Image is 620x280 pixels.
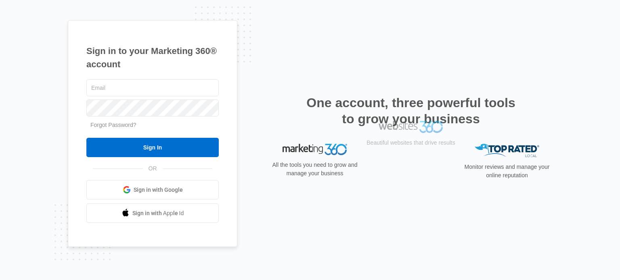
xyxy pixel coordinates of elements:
span: Sign in with Google [134,186,183,194]
h2: One account, three powerful tools to grow your business [304,95,518,127]
p: Monitor reviews and manage your online reputation [462,163,552,180]
span: Sign in with Apple Id [132,209,184,218]
a: Sign in with Google [86,180,219,199]
a: Forgot Password? [90,122,136,128]
img: Marketing 360 [283,144,347,155]
input: Email [86,79,219,96]
a: Sign in with Apple Id [86,203,219,223]
img: Websites 360 [379,144,443,156]
img: Top Rated Local [475,144,539,157]
p: All the tools you need to grow and manage your business [270,161,360,178]
input: Sign In [86,138,219,157]
h1: Sign in to your Marketing 360® account [86,44,219,71]
span: OR [143,164,163,173]
p: Beautiful websites that drive results [366,162,456,170]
